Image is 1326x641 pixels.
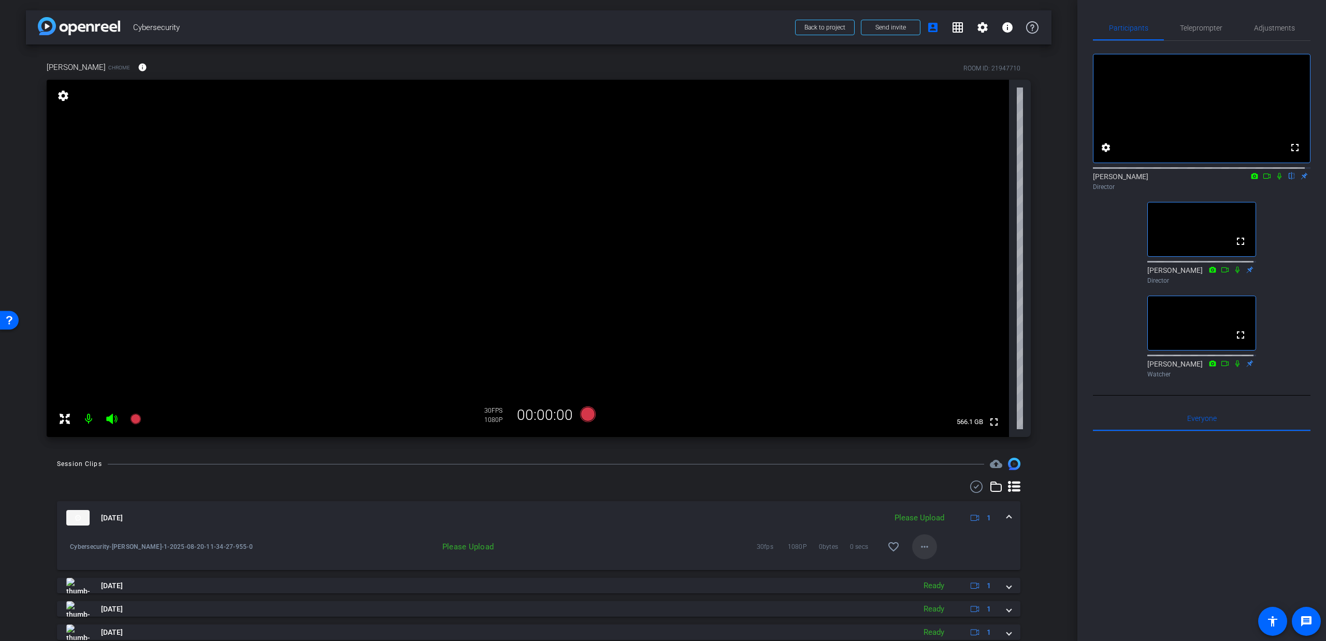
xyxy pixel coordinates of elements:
[804,24,845,31] span: Back to project
[66,601,90,617] img: thumb-nail
[1147,276,1256,285] div: Director
[101,604,123,615] span: [DATE]
[57,601,1020,617] mat-expansion-panel-header: thumb-nail[DATE]Ready1
[1234,235,1247,247] mat-icon: fullscreen
[953,416,987,428] span: 566.1 GB
[1093,182,1310,192] div: Director
[70,542,311,552] span: Cybersecurity-[PERSON_NAME]-1-2025-08-20-11-34-27-955-0
[1180,24,1222,32] span: Teleprompter
[1266,615,1279,628] mat-icon: accessibility
[988,416,1000,428] mat-icon: fullscreen
[101,513,123,523] span: [DATE]
[952,21,964,34] mat-icon: grid_on
[510,406,580,424] div: 00:00:00
[976,21,989,34] mat-icon: settings
[1001,21,1014,34] mat-icon: info
[887,541,900,553] mat-icon: favorite_border
[1147,370,1256,379] div: Watcher
[57,578,1020,593] mat-expansion-panel-header: thumb-nail[DATE]Ready1
[850,542,881,552] span: 0 secs
[927,21,939,34] mat-icon: account_box
[987,627,991,638] span: 1
[1289,141,1301,154] mat-icon: fullscreen
[1187,415,1217,422] span: Everyone
[1008,458,1020,470] img: Session clips
[963,64,1020,73] div: ROOM ID: 21947710
[57,501,1020,534] mat-expansion-panel-header: thumb-nail[DATE]Please Upload1
[1234,329,1247,341] mat-icon: fullscreen
[311,542,499,552] div: Please Upload
[875,23,906,32] span: Send invite
[795,20,855,35] button: Back to project
[987,513,991,523] span: 1
[757,542,788,552] span: 30fps
[138,63,147,72] mat-icon: info
[57,624,1020,640] mat-expansion-panel-header: thumb-nail[DATE]Ready1
[918,603,949,615] div: Ready
[47,62,106,73] span: [PERSON_NAME]
[66,578,90,593] img: thumb-nail
[819,542,850,552] span: 0bytes
[66,624,90,640] img: thumb-nail
[1093,171,1310,192] div: [PERSON_NAME]
[66,510,90,526] img: thumb-nail
[861,20,920,35] button: Send invite
[484,406,510,415] div: 30
[918,541,931,553] mat-icon: more_horiz
[1286,171,1298,180] mat-icon: flip
[990,458,1002,470] mat-icon: cloud_upload
[1147,265,1256,285] div: [PERSON_NAME]
[492,407,502,414] span: FPS
[987,580,991,591] span: 1
[1147,359,1256,379] div: [PERSON_NAME]
[484,416,510,424] div: 1080P
[38,17,120,35] img: app-logo
[101,580,123,591] span: [DATE]
[56,90,70,102] mat-icon: settings
[101,627,123,638] span: [DATE]
[57,459,102,469] div: Session Clips
[1109,24,1148,32] span: Participants
[918,580,949,592] div: Ready
[990,458,1002,470] span: Destinations for your clips
[889,512,949,524] div: Please Upload
[918,627,949,638] div: Ready
[987,604,991,615] span: 1
[57,534,1020,570] div: thumb-nail[DATE]Please Upload1
[1300,615,1313,628] mat-icon: message
[1254,24,1295,32] span: Adjustments
[108,64,130,71] span: Chrome
[133,17,789,38] span: Cybersecurity
[1100,141,1112,154] mat-icon: settings
[788,542,819,552] span: 1080P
